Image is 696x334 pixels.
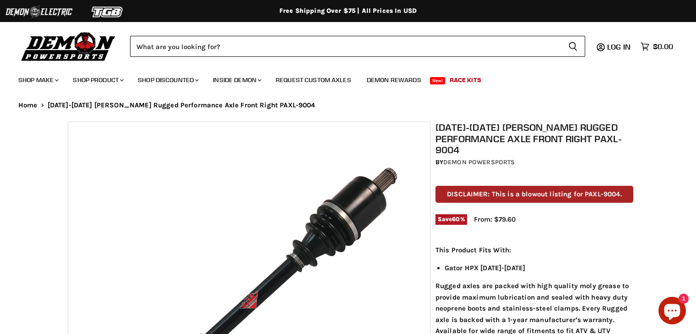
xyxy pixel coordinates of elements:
inbox-online-store-chat: Shopify online store chat [656,297,689,327]
a: Demon Rewards [360,71,428,89]
img: Demon Powersports [18,30,119,62]
a: Home [18,101,38,109]
img: TGB Logo 2 [73,3,142,21]
p: DISCLAIMER: This is a blowout listing for PAXL-9004. [435,186,633,203]
img: Demon Electric Logo 2 [5,3,73,21]
span: 60 [452,216,460,223]
a: Log in [603,43,636,51]
span: Save % [435,214,467,224]
a: Demon Powersports [443,158,515,166]
a: $0.00 [636,40,678,53]
a: Shop Product [66,71,129,89]
li: Gator HPX [DATE]-[DATE] [445,262,633,273]
div: by [435,157,633,167]
a: Inside Demon [206,71,267,89]
form: Product [130,36,585,57]
span: Log in [607,42,631,51]
ul: Main menu [11,67,671,89]
span: From: $79.60 [474,215,516,223]
button: Search [561,36,585,57]
span: New! [430,77,446,84]
span: [DATE]-[DATE] [PERSON_NAME] Rugged Performance Axle Front Right PAXL-9004 [48,101,315,109]
input: Search [130,36,561,57]
p: This Product Fits With: [435,245,633,256]
a: Shop Make [11,71,64,89]
a: Shop Discounted [131,71,204,89]
a: Request Custom Axles [269,71,358,89]
span: $0.00 [653,42,673,51]
a: Race Kits [443,71,488,89]
h1: [DATE]-[DATE] [PERSON_NAME] Rugged Performance Axle Front Right PAXL-9004 [435,122,633,156]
